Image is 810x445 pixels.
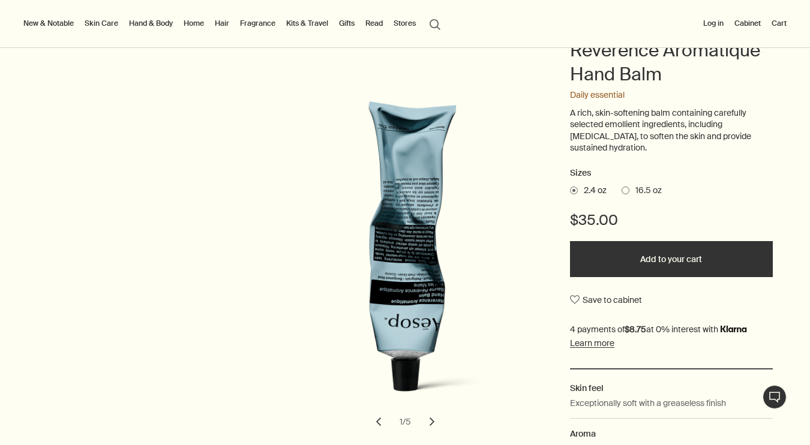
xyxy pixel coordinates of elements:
p: Exceptionally soft with a greaseless finish [570,396,726,410]
a: Hair [212,16,232,31]
button: previous slide [365,408,392,435]
button: Open search [424,12,446,35]
button: Save to cabinet [570,289,642,311]
img: Reverence Aromatique Hand Balm texture [280,93,544,420]
h1: Reverence Aromatique Hand Balm [570,38,773,86]
img: Reverence aromatique hand balm dispensed on a palm [284,93,548,420]
button: Add to your cart - $35.00 [570,241,773,277]
img: Hands massaging the hand balm [287,93,551,420]
img: Reverence Aromatique Hand Balm in aluminium tube [273,100,537,413]
a: Home [181,16,206,31]
button: next slide [419,408,445,435]
span: $35.00 [570,211,618,230]
span: 16.5 oz [629,185,662,197]
h2: Skin feel [570,381,773,395]
a: Kits & Travel [284,16,331,31]
button: New & Notable [21,16,76,31]
a: Skin Care [82,16,121,31]
button: Log in [701,16,726,31]
p: A rich, skin-softening balm containing carefully selected emollient ingredients, including [MEDIC... [570,107,773,154]
h2: Aroma [570,427,773,440]
img: Reverence Aromatique Hand Balm in aluminium tube [277,100,541,413]
a: Read [363,16,385,31]
button: Cart [769,16,789,31]
a: Fragrance [238,16,278,31]
span: 2.4 oz [578,185,607,197]
a: Cabinet [732,16,763,31]
a: Hand & Body [127,16,175,31]
button: Live Assistance [763,385,787,409]
h2: Sizes [570,166,773,181]
div: Reverence Aromatique Hand Balm [270,93,540,435]
a: Gifts [337,16,357,31]
button: Stores [391,16,418,31]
